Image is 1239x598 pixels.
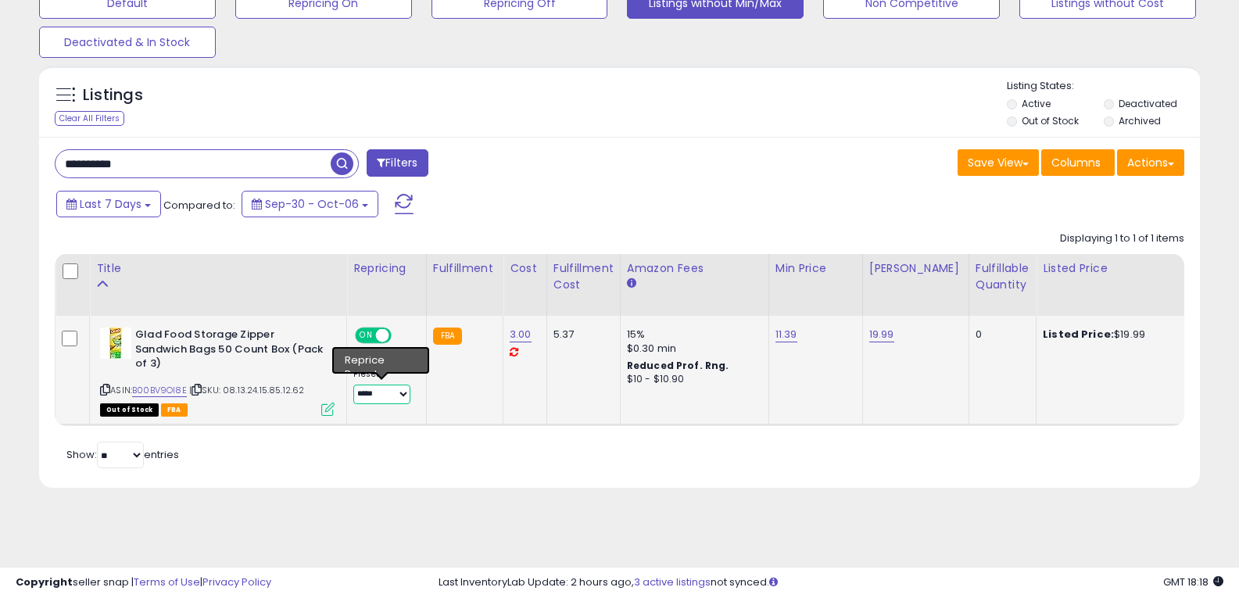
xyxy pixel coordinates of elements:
div: [PERSON_NAME] [869,260,962,277]
b: Listed Price: [1043,327,1114,342]
a: Privacy Policy [202,575,271,589]
div: Clear All Filters [55,111,124,126]
div: Listed Price [1043,260,1178,277]
button: Save View [958,149,1039,176]
button: Last 7 Days [56,191,161,217]
div: Fulfillment [433,260,496,277]
span: All listings that are currently out of stock and unavailable for purchase on Amazon [100,403,159,417]
span: ON [356,329,376,342]
label: Out of Stock [1022,114,1079,127]
div: 5.37 [553,328,608,342]
div: Displaying 1 to 1 of 1 items [1060,231,1184,246]
div: Amazon AI * [353,352,414,366]
div: Amazon Fees [627,260,762,277]
div: Min Price [775,260,856,277]
div: $10 - $10.90 [627,373,757,386]
a: 11.39 [775,327,797,342]
span: | SKU: 08.13.24.15.85.12.62 [189,384,305,396]
img: 41gT54shGJL._SL40_.jpg [100,328,131,359]
a: 3.00 [510,327,532,342]
label: Active [1022,97,1051,110]
label: Archived [1119,114,1161,127]
button: Actions [1117,149,1184,176]
b: Glad Food Storage Zipper Sandwich Bags 50 Count Box (Pack of 3) [135,328,325,375]
span: Last 7 Days [80,196,141,212]
div: Title [96,260,340,277]
a: 3 active listings [634,575,711,589]
a: Terms of Use [134,575,200,589]
div: Fulfillment Cost [553,260,614,293]
button: Deactivated & In Stock [39,27,216,58]
div: Preset: [353,369,414,404]
a: B00BV9OI8E [132,384,187,397]
button: Columns [1041,149,1115,176]
div: Fulfillable Quantity [976,260,1030,293]
b: Reduced Prof. Rng. [627,359,729,372]
div: seller snap | | [16,575,271,590]
span: Columns [1051,155,1101,170]
span: FBA [161,403,188,417]
h5: Listings [83,84,143,106]
span: Sep-30 - Oct-06 [265,196,359,212]
div: 15% [627,328,757,342]
button: Filters [367,149,428,177]
div: Cost [510,260,540,277]
button: Sep-30 - Oct-06 [242,191,378,217]
span: Compared to: [163,198,235,213]
strong: Copyright [16,575,73,589]
div: 0 [976,328,1024,342]
small: Amazon Fees. [627,277,636,291]
div: $19.99 [1043,328,1173,342]
small: FBA [433,328,462,345]
label: Deactivated [1119,97,1177,110]
p: Listing States: [1007,79,1200,94]
div: Repricing [353,260,420,277]
a: 19.99 [869,327,894,342]
span: 2025-10-14 18:18 GMT [1163,575,1223,589]
span: Show: entries [66,447,179,462]
div: ASIN: [100,328,335,414]
span: OFF [389,329,414,342]
div: $0.30 min [627,342,757,356]
div: Last InventoryLab Update: 2 hours ago, not synced. [439,575,1223,590]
